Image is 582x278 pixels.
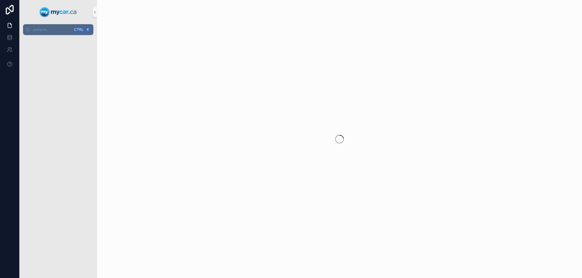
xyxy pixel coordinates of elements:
span: Ctrl [73,27,84,33]
span: K [85,27,90,32]
img: App logo [40,7,77,17]
button: Jump to...CtrlK [23,24,93,35]
div: scrollable content [19,35,97,46]
span: Jump to... [32,27,71,32]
